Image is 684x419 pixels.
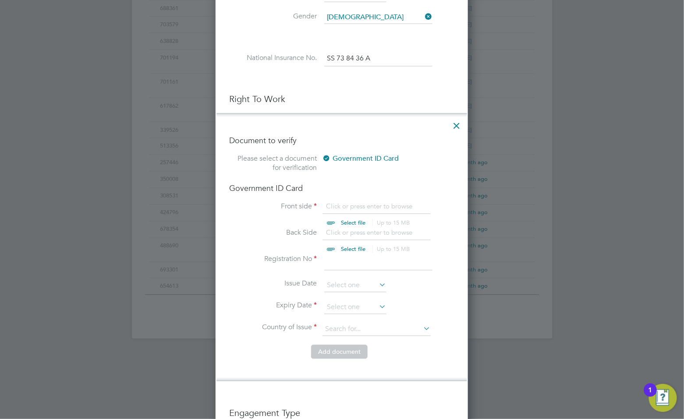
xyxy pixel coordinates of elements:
[230,399,454,419] h3: Engagement Type
[324,301,386,314] input: Select one
[230,202,317,211] label: Front side
[230,323,317,332] label: Country of Issue
[230,155,317,173] label: Please select a document for verification
[323,155,454,164] div: Government ID Card
[230,136,454,146] h4: Document to verify
[230,53,317,63] label: National Insurance No.
[323,323,431,336] input: Search for...
[230,301,317,310] label: Expiry Date
[230,93,454,105] h3: Right To Work
[649,390,652,401] div: 1
[230,229,317,238] label: Back Side
[324,279,386,292] input: Select one
[324,11,432,24] input: Select one
[649,384,677,412] button: Open Resource Center, 1 new notification
[230,279,317,289] label: Issue Date
[230,255,317,264] label: Registration No
[230,12,317,21] label: Gender
[230,183,454,194] h4: Government ID Card
[311,345,368,359] button: Add document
